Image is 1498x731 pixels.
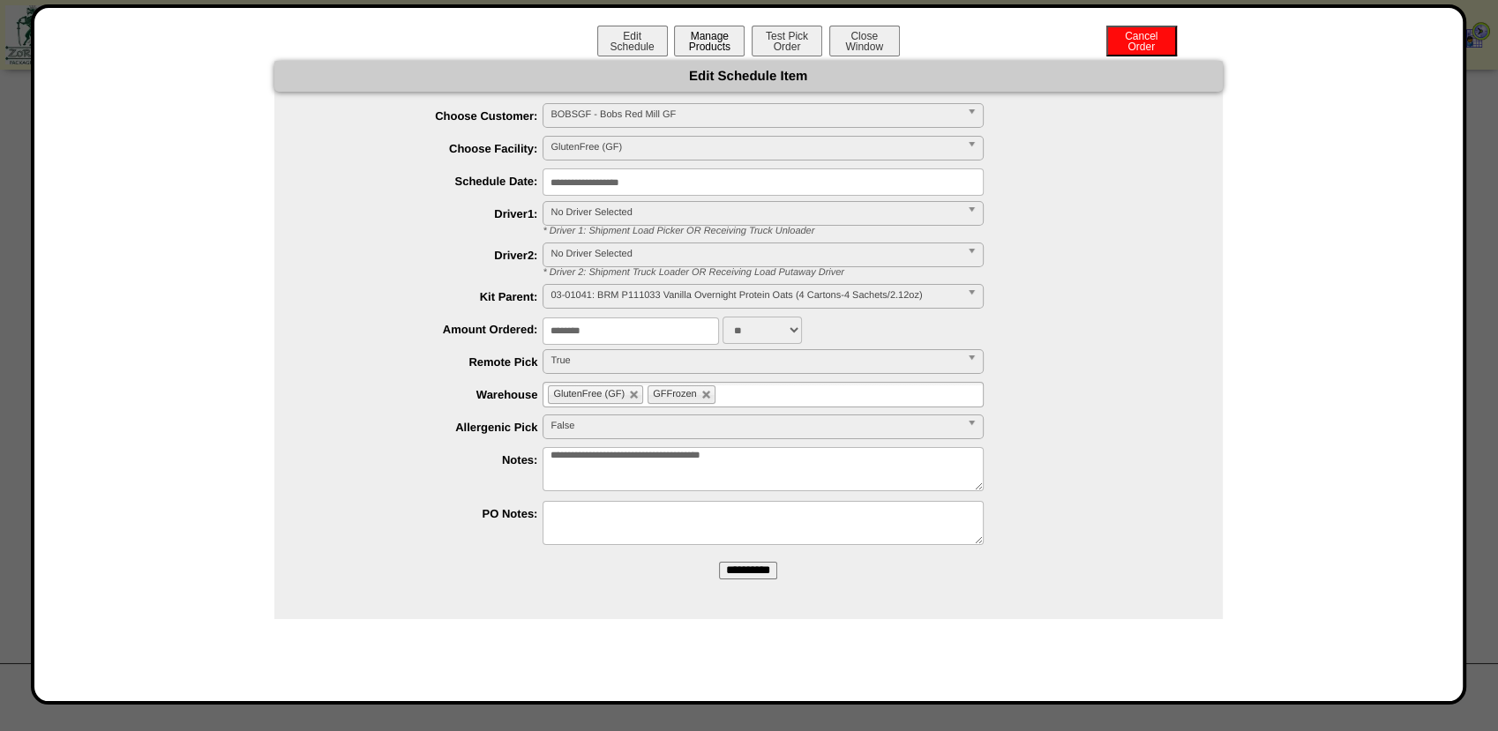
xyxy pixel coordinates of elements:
[551,243,960,265] span: No Driver Selected
[752,26,822,56] button: Test PickOrder
[828,40,902,53] a: CloseWindow
[553,389,625,399] span: GlutenFree (GF)
[310,290,543,303] label: Kit Parent:
[310,507,543,520] label: PO Notes:
[551,415,960,436] span: False
[1106,26,1177,56] button: CancelOrder
[310,388,543,401] label: Warehouse
[274,61,1223,92] div: Edit Schedule Item
[310,109,543,123] label: Choose Customer:
[551,285,960,306] span: 03-01041: BRM P111033 Vanilla Overnight Protein Oats (4 Cartons-4 Sachets/2.12oz)
[829,26,900,56] button: CloseWindow
[551,202,960,223] span: No Driver Selected
[551,104,960,125] span: BOBSGF - Bobs Red Mill GF
[674,26,745,56] button: ManageProducts
[310,355,543,369] label: Remote Pick
[310,249,543,262] label: Driver2:
[530,226,1223,236] div: * Driver 1: Shipment Load Picker OR Receiving Truck Unloader
[310,323,543,336] label: Amount Ordered:
[551,350,960,371] span: True
[551,137,960,158] span: GlutenFree (GF)
[653,389,697,399] span: GFFrozen
[310,142,543,155] label: Choose Facility:
[310,207,543,220] label: Driver1:
[310,175,543,188] label: Schedule Date:
[530,267,1223,278] div: * Driver 2: Shipment Truck Loader OR Receiving Load Putaway Driver
[310,453,543,466] label: Notes:
[597,26,668,56] button: EditSchedule
[310,421,543,434] label: Allergenic Pick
